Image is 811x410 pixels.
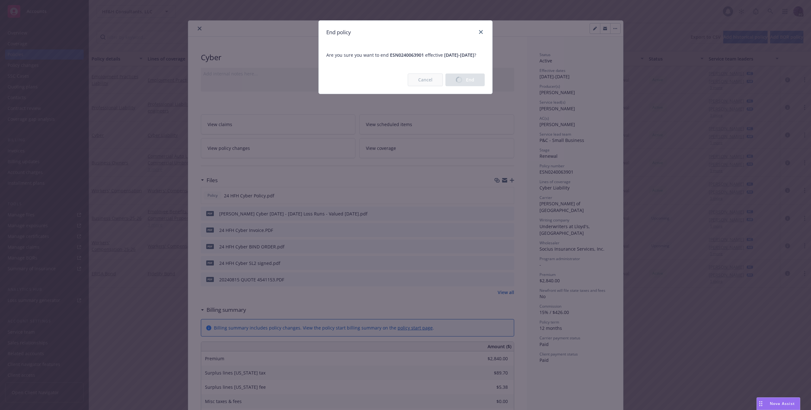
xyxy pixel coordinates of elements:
button: Nova Assist [757,397,800,410]
span: Are you sure you want to end effective ? [319,44,492,66]
span: Nova Assist [770,401,795,406]
a: close [477,28,485,36]
span: [DATE] - [DATE] [444,52,474,58]
span: ESN0240063901 [390,52,424,58]
h1: End policy [326,28,351,36]
div: Drag to move [757,398,765,410]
